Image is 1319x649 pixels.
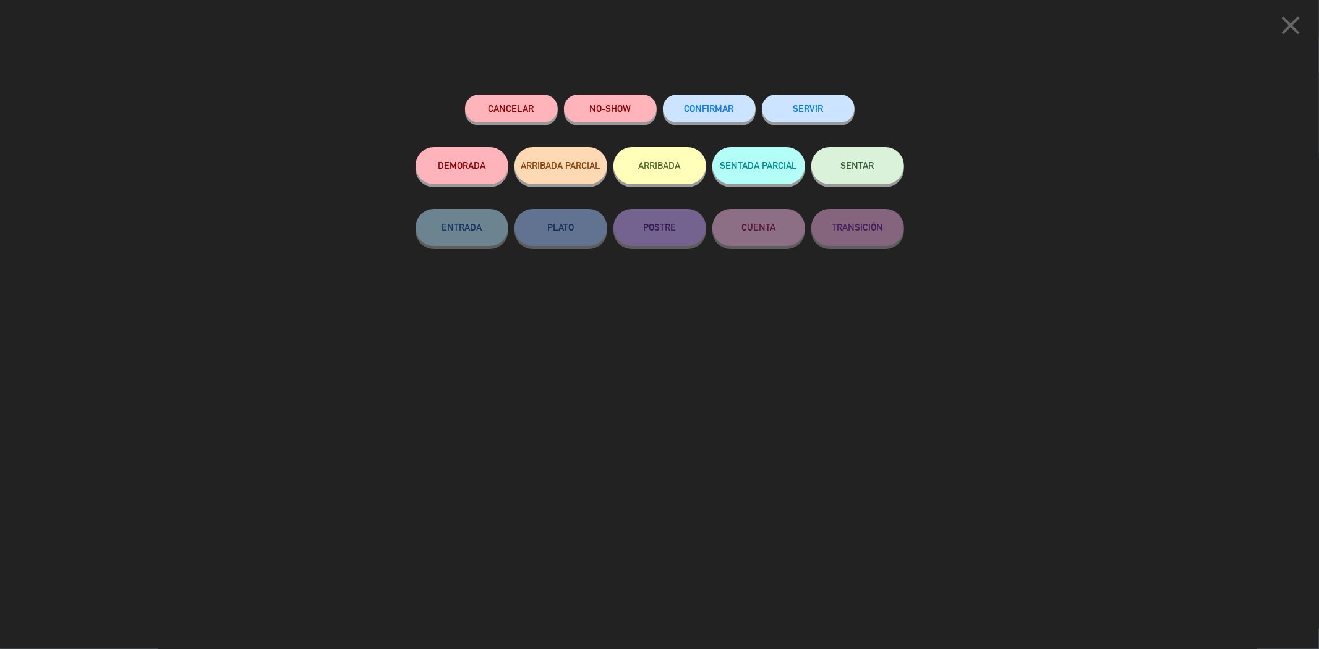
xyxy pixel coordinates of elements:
[762,95,855,122] button: SERVIR
[1271,9,1310,46] button: close
[514,209,607,246] button: PLATO
[613,147,706,184] button: ARRIBADA
[811,209,904,246] button: TRANSICIÓN
[712,147,805,184] button: SENTADA PARCIAL
[841,160,874,171] span: SENTAR
[416,209,508,246] button: ENTRADA
[1275,10,1306,41] i: close
[613,209,706,246] button: POSTRE
[564,95,657,122] button: NO-SHOW
[685,103,734,114] span: CONFIRMAR
[712,209,805,246] button: CUENTA
[521,160,600,171] span: ARRIBADA PARCIAL
[663,95,756,122] button: CONFIRMAR
[416,147,508,184] button: DEMORADA
[514,147,607,184] button: ARRIBADA PARCIAL
[465,95,558,122] button: Cancelar
[811,147,904,184] button: SENTAR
